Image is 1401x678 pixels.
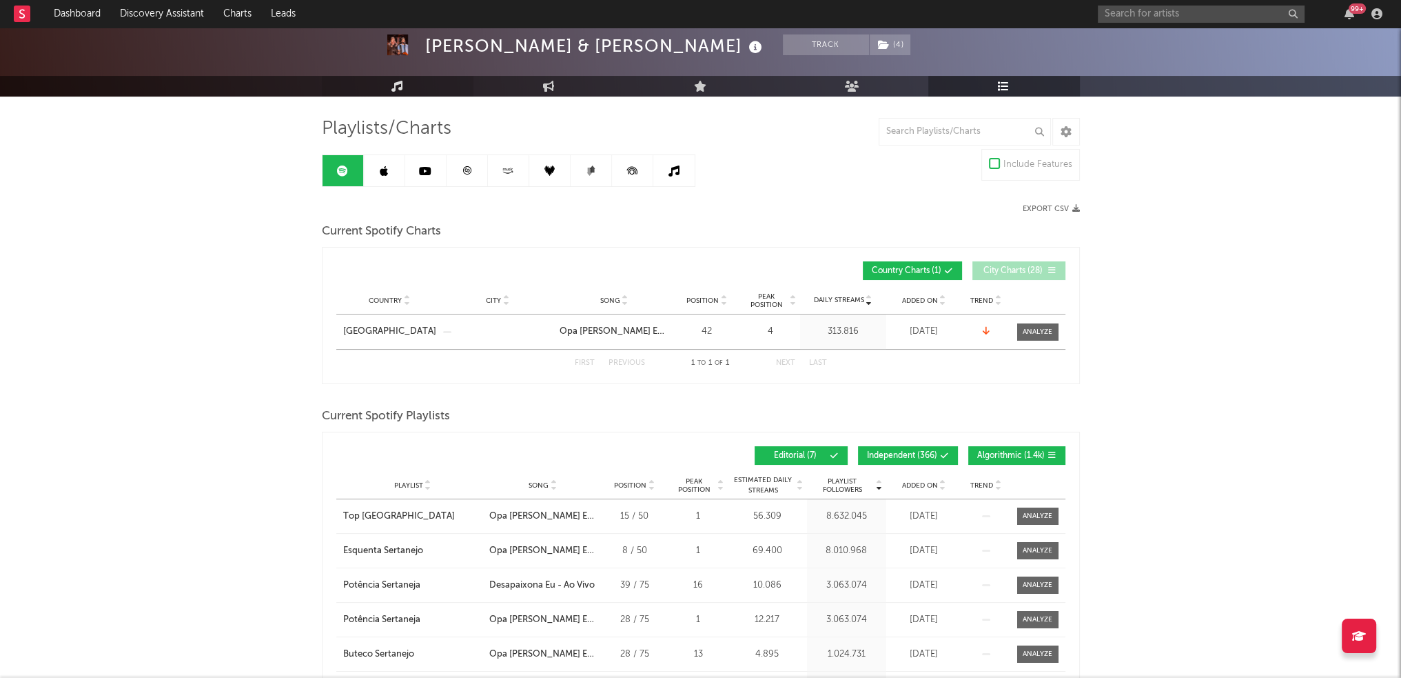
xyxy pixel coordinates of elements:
[486,297,501,305] span: City
[575,359,595,367] button: First
[731,475,795,496] span: Estimated Daily Streams
[810,613,883,627] div: 3.063.074
[425,34,766,57] div: [PERSON_NAME] & [PERSON_NAME]
[1003,157,1072,173] div: Include Features
[902,297,938,305] span: Added On
[604,510,666,524] div: 15 / 50
[673,355,748,372] div: 1 1 1
[867,452,937,460] span: Independent ( 366 )
[809,359,827,367] button: Last
[322,408,450,425] span: Current Spotify Playlists
[343,613,420,627] div: Potência Sertaneja
[890,544,959,558] div: [DATE]
[890,613,959,627] div: [DATE]
[879,118,1051,146] input: Search Playlists/Charts
[673,510,724,524] div: 1
[686,297,719,305] span: Position
[1098,6,1305,23] input: Search for artists
[369,297,402,305] span: Country
[814,295,864,306] span: Daily Streams
[783,34,869,55] button: Track
[343,613,482,627] a: Potência Sertaneja
[745,292,788,309] span: Peak Position
[810,544,883,558] div: 8.010.968
[343,544,423,558] div: Esquenta Sertanejo
[604,648,666,661] div: 28 / 75
[604,613,666,627] div: 28 / 75
[489,579,595,592] div: Desapaixona Eu - Ao Vivo
[529,481,549,490] span: Song
[776,359,795,367] button: Next
[810,648,883,661] div: 1.024.731
[343,648,482,661] a: Buteco Sertanejo
[343,510,455,524] div: Top [GEOGRAPHIC_DATA]
[489,648,597,661] div: Opa [PERSON_NAME] Eu - Ao Vivo
[673,579,724,592] div: 16
[970,297,993,305] span: Trend
[343,325,436,339] a: [GEOGRAPHIC_DATA]
[673,544,724,558] div: 1
[604,579,666,592] div: 39 / 75
[890,325,959,339] div: [DATE]
[604,544,666,558] div: 8 / 50
[673,648,724,661] div: 13
[810,477,875,494] span: Playlist Followers
[560,325,669,339] a: Opa [PERSON_NAME] Eu - Ao Vivo
[858,446,958,465] button: Independent(366)
[322,121,451,137] span: Playlists/Charts
[890,648,959,661] div: [DATE]
[1344,8,1354,19] button: 99+
[489,544,597,558] div: Opa [PERSON_NAME] Eu - Ao Vivo
[1023,205,1080,213] button: Export CSV
[600,297,620,305] span: Song
[673,477,716,494] span: Peak Position
[804,325,883,339] div: 313.816
[890,579,959,592] div: [DATE]
[343,579,420,592] div: Potência Sertaneja
[970,481,993,490] span: Trend
[731,544,804,558] div: 69.400
[343,579,482,592] a: Potência Sertaneja
[489,613,597,627] div: Opa [PERSON_NAME] Eu - Ao Vivo
[972,261,1065,280] button: City Charts(28)
[394,481,423,490] span: Playlist
[673,613,724,627] div: 1
[697,360,706,366] span: to
[863,261,962,280] button: Country Charts(1)
[870,34,910,55] button: (4)
[731,579,804,592] div: 10.086
[489,510,597,524] div: Opa [PERSON_NAME] Eu - Ao Vivo
[322,223,441,240] span: Current Spotify Charts
[745,325,797,339] div: 4
[715,360,723,366] span: of
[343,510,482,524] a: Top [GEOGRAPHIC_DATA]
[755,446,848,465] button: Editorial(7)
[731,510,804,524] div: 56.309
[1349,3,1366,14] div: 99 +
[731,648,804,661] div: 4.895
[872,267,941,275] span: Country Charts ( 1 )
[764,452,827,460] span: Editorial ( 7 )
[981,267,1045,275] span: City Charts ( 28 )
[676,325,738,339] div: 42
[968,446,1065,465] button: Algorithmic(1.4k)
[343,544,482,558] a: Esquenta Sertanejo
[869,34,911,55] span: ( 4 )
[609,359,645,367] button: Previous
[810,510,883,524] div: 8.632.045
[731,613,804,627] div: 12.217
[810,579,883,592] div: 3.063.074
[902,481,938,490] span: Added On
[614,481,646,490] span: Position
[890,510,959,524] div: [DATE]
[977,452,1045,460] span: Algorithmic ( 1.4k )
[343,648,414,661] div: Buteco Sertanejo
